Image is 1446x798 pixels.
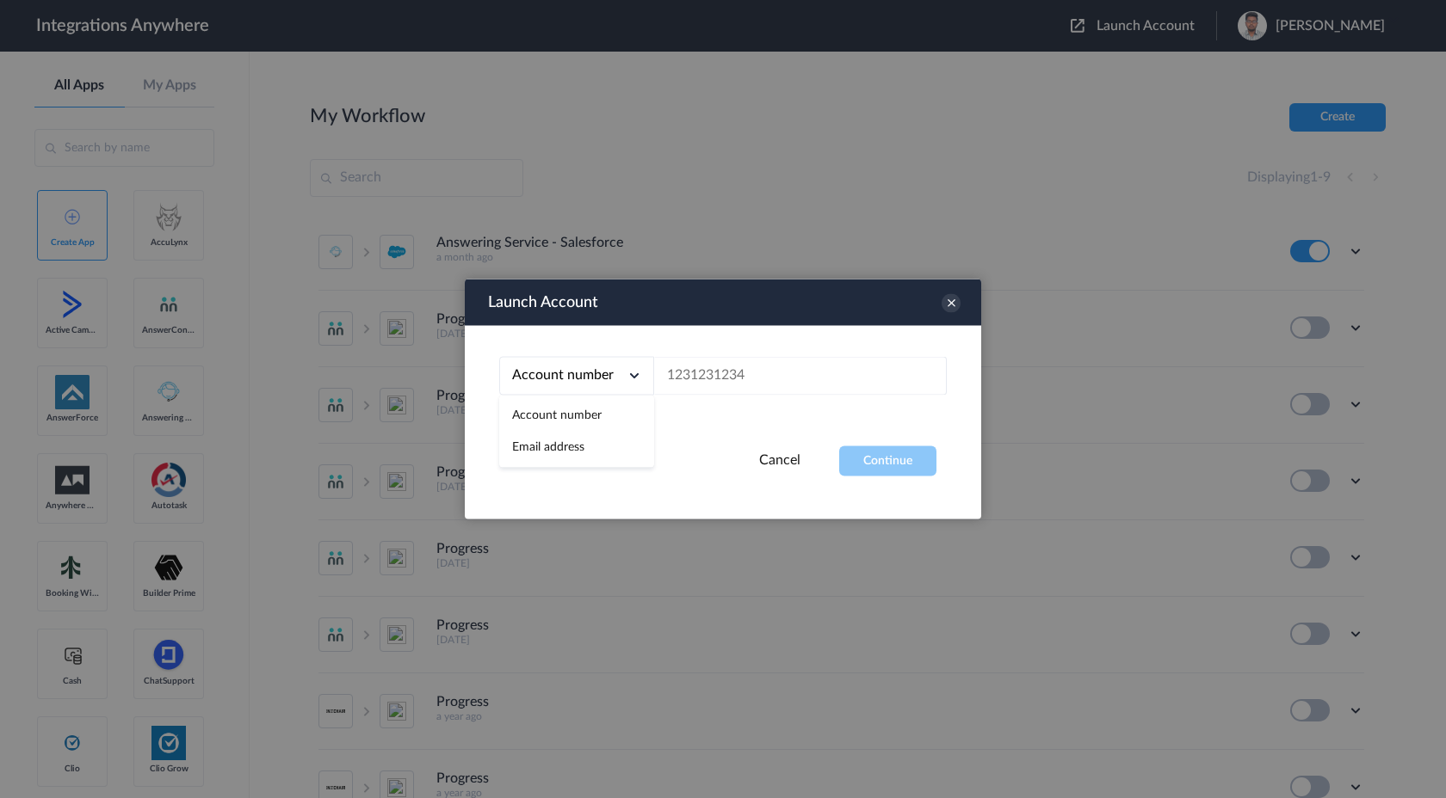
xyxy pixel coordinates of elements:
[759,453,800,467] a: Cancel
[512,368,614,382] span: Account number
[654,357,947,396] input: 1231231234
[512,441,584,453] a: Email address
[839,446,936,476] button: Continue
[488,287,598,318] h3: Launch Account
[512,409,602,421] a: Account number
